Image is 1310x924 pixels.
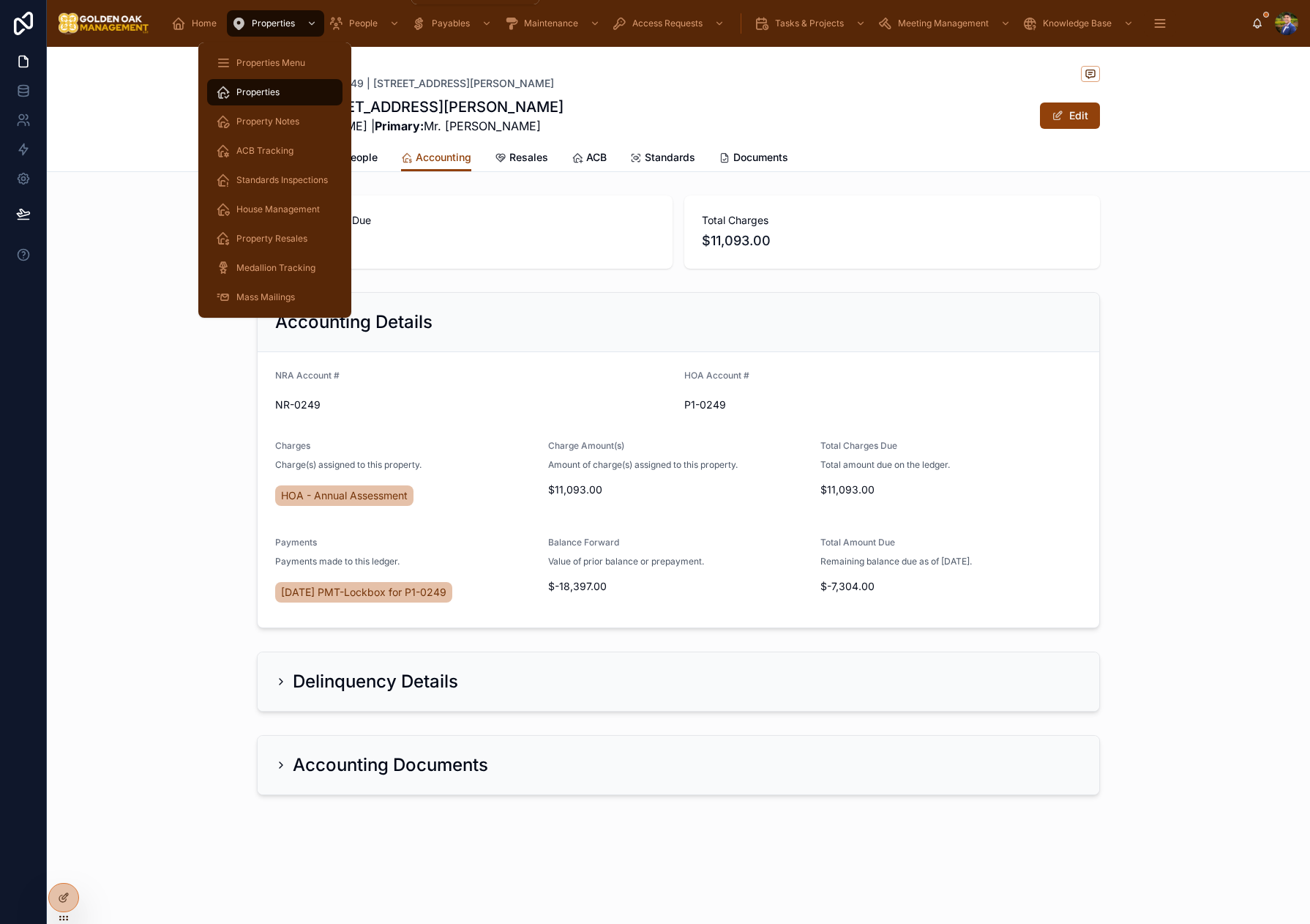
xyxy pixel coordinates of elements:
span: Properties Menu [236,57,305,69]
strong: Primary: [375,119,424,133]
a: Access Requests [607,10,732,37]
span: NRA Account # [275,370,340,381]
a: Tasks & Projects [750,10,873,37]
span: $11,093.00 [820,483,1082,497]
span: Access Requests [632,18,703,29]
a: Knowledge Base [1018,10,1141,37]
a: Standards [630,144,695,174]
span: Standards [645,150,695,165]
span: ACB [586,150,607,165]
span: Property Resales [236,233,307,245]
span: Medallion Tracking [236,262,315,274]
span: Charge(s) assigned to this property. [275,459,422,471]
a: Medallion Tracking [207,255,343,281]
span: Standards Inspections [236,174,328,186]
span: Charges [275,440,310,451]
a: Properties Menu [207,50,343,76]
span: Amount of charge(s) assigned to this property. [548,459,738,471]
span: Tasks & Projects [775,18,844,29]
span: $-18,397.00 [548,579,809,594]
span: Meeting Management [898,18,989,29]
img: App logo [59,12,149,35]
a: Maintenance [499,10,607,37]
a: Payables [407,10,499,37]
span: Resales [509,150,548,165]
a: Documents [719,144,788,174]
h2: Accounting Documents [293,753,488,777]
span: Maintenance [524,18,578,29]
a: ACB Tracking [207,138,343,164]
a: [DATE] PMT-Lockbox for P1-0249 [275,582,452,603]
span: Total Charges Due [820,440,897,451]
span: Mass Mailings [236,291,295,303]
span: Payments made to this ledger. [275,556,400,567]
span: Charge Amount(s) [548,440,624,451]
a: 2-49 | [STREET_ADDRESS][PERSON_NAME] [340,76,554,91]
span: P1-0249 [684,398,1082,412]
a: Standards Inspections [207,167,343,193]
a: Accounting [401,144,471,172]
span: Property Notes [236,116,299,127]
div: scrollable content [161,7,1251,40]
a: People [324,10,407,37]
a: HOA - Annual Assessment [275,485,413,506]
span: Properties [236,86,280,98]
a: Property Resales [207,226,343,252]
span: Total Charges [702,213,1082,228]
span: $11,093.00 [702,231,1082,251]
span: Total Amount Due [820,537,895,548]
span: Home [192,18,217,29]
span: $11,093.00 [548,483,809,497]
span: NR-0249 [275,398,673,412]
a: Resales [495,144,548,174]
span: People [349,18,378,29]
h2: Delinquency Details [293,670,458,693]
span: [DATE] PMT-Lockbox for P1-0249 [281,585,446,600]
span: HOA Account # [684,370,749,381]
span: House Management [236,204,320,215]
h2: Accounting Details [275,310,433,334]
a: Meeting Management [873,10,1018,37]
a: Home [167,10,227,37]
a: Mass Mailings [207,284,343,310]
h1: 2-49 | [STREET_ADDRESS][PERSON_NAME] [257,97,564,117]
a: Properties [227,10,324,37]
a: People [329,144,378,174]
span: Knowledge Base [1043,18,1112,29]
a: Properties [207,79,343,105]
span: $-7,304.00 [274,231,655,251]
span: People [344,150,378,165]
span: HOA - Annual Assessment [281,488,408,503]
a: House Management [207,196,343,223]
span: [PERSON_NAME] | Mr. [PERSON_NAME] [257,117,564,135]
span: $-7,304.00 [820,579,1082,594]
span: ACB Tracking [236,145,293,157]
span: Properties [252,18,295,29]
span: Remaining balance due as of [DATE]. [820,556,972,567]
span: Payments [275,537,317,548]
a: Property Notes [207,108,343,135]
span: Total amount due on the ledger. [820,459,950,471]
span: Value of prior balance or prepayment. [548,556,704,567]
span: Accounting [416,150,471,165]
span: Documents [733,150,788,165]
span: Ledger Amount Due [274,213,655,228]
button: Edit [1040,103,1100,129]
a: ACB [572,144,607,174]
span: Payables [432,18,470,29]
span: Balance Forward [548,537,619,548]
